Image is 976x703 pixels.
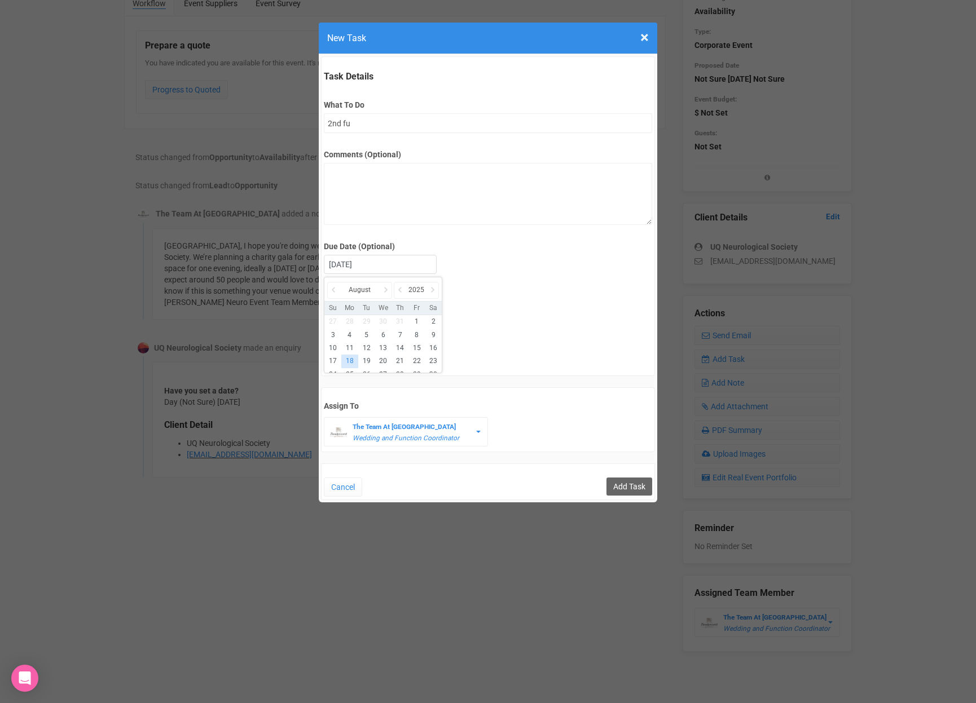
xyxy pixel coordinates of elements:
[324,368,341,381] li: 24
[375,355,392,368] li: 20
[353,434,459,442] em: Wedding and Function Coordinator
[324,342,341,355] li: 10
[341,342,358,355] li: 11
[324,255,436,274] div: [DATE]
[408,342,425,355] li: 15
[375,342,392,355] li: 13
[408,285,424,295] span: 2025
[392,328,408,341] li: 7
[324,99,652,110] label: What To Do
[392,315,408,328] li: 31
[324,149,652,160] label: Comments (Optional)
[425,368,442,381] li: 30
[353,423,456,431] strong: The Team At [GEOGRAPHIC_DATA]
[408,368,425,381] li: 29
[425,342,442,355] li: 16
[392,355,408,368] li: 21
[375,315,392,328] li: 30
[341,355,358,368] li: 18
[408,328,425,341] li: 8
[408,315,425,328] li: 1
[341,315,358,328] li: 28
[327,31,649,45] h4: New Task
[324,355,341,368] li: 17
[358,303,375,313] li: Tu
[11,665,38,692] div: Open Intercom Messenger
[349,285,371,295] span: August
[358,342,375,355] li: 12
[324,241,652,252] label: Due Date (Optional)
[606,477,652,496] input: Add Task
[330,424,347,441] img: BGLogo.jpg
[425,328,442,341] li: 9
[358,315,375,328] li: 29
[392,303,408,313] li: Th
[375,328,392,341] li: 6
[324,315,341,328] li: 27
[425,303,442,313] li: Sa
[324,70,652,83] legend: Task Details
[375,303,392,313] li: We
[408,303,425,313] li: Fr
[392,342,408,355] li: 14
[324,477,362,497] button: Cancel
[358,355,375,368] li: 19
[324,303,341,313] li: Su
[358,368,375,381] li: 26
[324,328,341,341] li: 3
[324,400,652,412] label: Assign To
[408,355,425,368] li: 22
[358,328,375,341] li: 5
[425,315,442,328] li: 2
[341,368,358,381] li: 25
[341,303,358,313] li: Mo
[392,368,408,381] li: 28
[640,28,649,47] span: ×
[425,355,442,368] li: 23
[375,368,392,381] li: 27
[341,328,358,341] li: 4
